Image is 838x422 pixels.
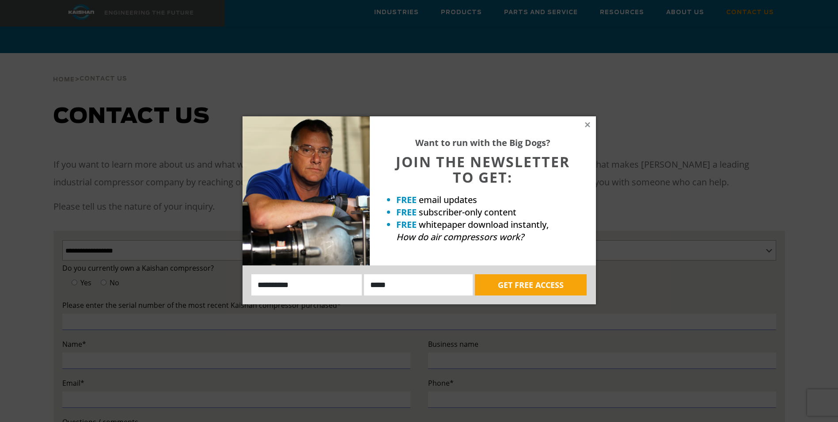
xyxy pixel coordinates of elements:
input: Name: [251,274,362,295]
span: subscriber-only content [419,206,516,218]
strong: FREE [396,219,417,230]
span: whitepaper download instantly, [419,219,549,230]
span: email updates [419,194,477,206]
button: GET FREE ACCESS [475,274,587,295]
em: How do air compressors work? [396,231,524,243]
strong: FREE [396,194,417,206]
input: Email [364,274,473,295]
strong: Want to run with the Big Dogs? [415,137,550,149]
span: JOIN THE NEWSLETTER TO GET: [396,152,570,187]
button: Close [584,121,592,129]
strong: FREE [396,206,417,218]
